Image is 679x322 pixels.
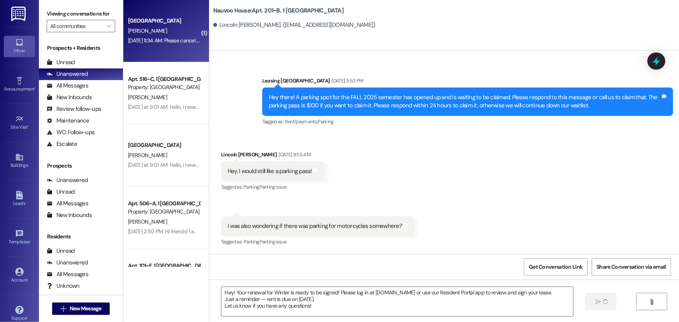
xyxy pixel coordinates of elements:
b: Nauvoo House: Apt. 201~B, 1 [GEOGRAPHIC_DATA] [213,7,344,15]
button: Share Conversation via email [592,258,671,276]
a: Buildings [4,150,35,171]
span: New Message [70,304,102,313]
a: Site Visit • [4,112,35,133]
textarea: Hey! Your renewal for Winter is ready to be signed! Please log in at [DOMAIN_NAME] or use our Res... [221,287,573,316]
div: Property: [GEOGRAPHIC_DATA] [128,83,200,91]
div: [DATE] 3:53 PM [330,77,363,85]
a: Inbox [4,36,35,57]
div: Escalate [47,140,77,148]
span: Parking issue [260,184,287,190]
div: Apt. 101~E, 1 [GEOGRAPHIC_DATA] [128,262,200,270]
div: Residents [39,233,123,241]
span: Parking [318,118,333,125]
div: [DATE] 2:50 PM: Hi friends! I am so sorry to have to come back again, but I still haven't seen my... [128,228,530,235]
span: Lease renewal [285,44,314,51]
div: Apt. 516~C, 1 [GEOGRAPHIC_DATA] [128,75,200,83]
a: Templates • [4,227,35,248]
span: • [30,238,31,243]
div: Unread [47,188,75,196]
div: Unanswered [47,259,88,267]
div: Unanswered [47,176,88,184]
div: All Messages [47,199,88,208]
label: Viewing conversations for [47,8,115,20]
div: Leasing [GEOGRAPHIC_DATA] [262,77,673,87]
span: [PERSON_NAME] [128,152,167,159]
span: Parking , [244,184,260,190]
span: • [28,123,29,129]
div: Tagged as: [221,181,325,192]
div: Unread [47,247,75,255]
div: Unknown [47,282,80,290]
div: All Messages [47,82,88,90]
div: New Inbounds [47,211,92,219]
div: Apt. 506~A, 1 [GEOGRAPHIC_DATA] [128,199,200,208]
div: Lincoln [PERSON_NAME] [221,150,325,161]
div: Prospects [39,162,123,170]
i:  [595,299,601,305]
div: [DATE] at 9:01 AM: Hello, I never received my security deposit. Just making sure it is still comi... [128,161,359,168]
div: [DATE] at 9:01 AM: Hello, I never received my security deposit. Just making sure it is still comi... [128,103,359,110]
div: Maintenance [47,117,89,125]
div: WO Follow-ups [47,128,95,136]
div: Hey, I would still like a parking pass! [228,167,312,175]
span: [PERSON_NAME] [128,27,167,34]
span: • [35,85,36,91]
div: I was also wondering if there was parking for motorcycles somewhere? [228,222,402,230]
div: Prospects + Residents [39,44,123,52]
div: Hey there! A parking spot for the FALL 2025 semester has opened up and is waiting to be claimed. ... [269,93,661,110]
i:  [107,23,111,29]
span: Parking , [244,238,260,245]
div: [GEOGRAPHIC_DATA] [128,17,200,25]
a: Account [4,265,35,286]
div: Lincoln [PERSON_NAME]. ([EMAIL_ADDRESS][DOMAIN_NAME]) [213,21,375,29]
div: Property: [GEOGRAPHIC_DATA] [128,208,200,216]
span: Parking issue [260,238,287,245]
div: [DATE] 11:34 AM: Please cancel my application, I'm moving forward with a different complex [128,37,331,44]
span: Rent/payments , [285,118,318,125]
div: All Messages [47,270,88,278]
div: [DATE] 9:55 AM [277,150,311,159]
div: Tagged as: [262,116,673,127]
span: [PERSON_NAME] [128,218,167,225]
span: [PERSON_NAME] [128,94,167,101]
span: Get Conversation Link [529,263,583,271]
div: Unread [47,58,75,66]
div: Review follow-ups [47,105,101,113]
span: Share Conversation via email [597,263,666,271]
i:  [60,306,66,312]
div: [GEOGRAPHIC_DATA] [128,141,200,149]
input: All communities [50,20,103,32]
a: Leads [4,189,35,210]
div: Unanswered [47,70,88,78]
div: Tagged as: [221,236,414,247]
i:  [649,299,654,305]
button: New Message [52,303,110,315]
button: Get Conversation Link [524,258,588,276]
img: ResiDesk Logo [11,7,27,21]
div: New Inbounds [47,93,92,101]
